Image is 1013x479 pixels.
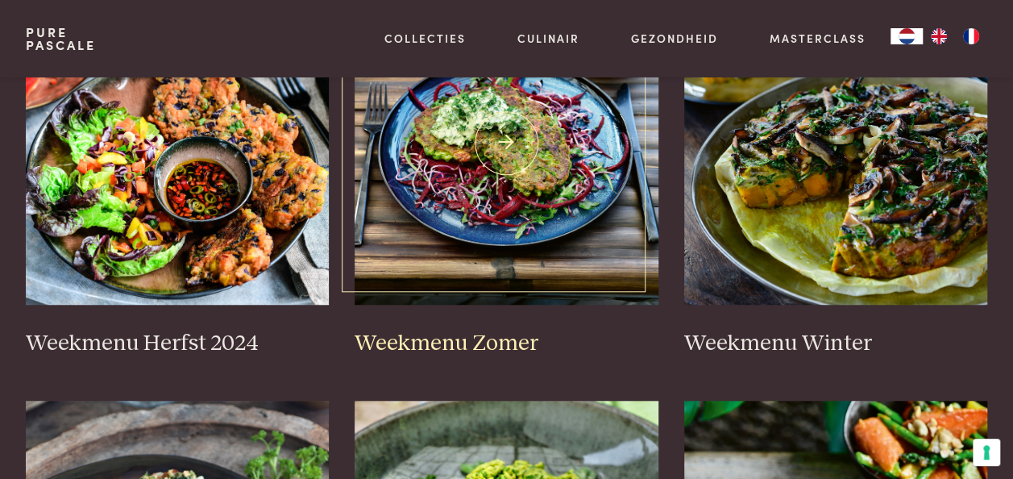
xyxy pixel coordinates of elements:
a: NL [891,28,923,44]
h3: Weekmenu Winter [684,330,988,358]
ul: Language list [923,28,987,44]
a: FR [955,28,987,44]
a: EN [923,28,955,44]
a: Collecties [384,30,466,47]
a: Culinair [517,30,579,47]
h3: Weekmenu Herfst 2024 [26,330,330,358]
aside: Language selected: Nederlands [891,28,987,44]
h3: Weekmenu Zomer [355,330,658,358]
button: Uw voorkeuren voor toestemming voor trackingtechnologieën [973,439,1000,466]
a: PurePascale [26,26,96,52]
div: Language [891,28,923,44]
a: Masterclass [769,30,865,47]
a: Gezondheid [631,30,718,47]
